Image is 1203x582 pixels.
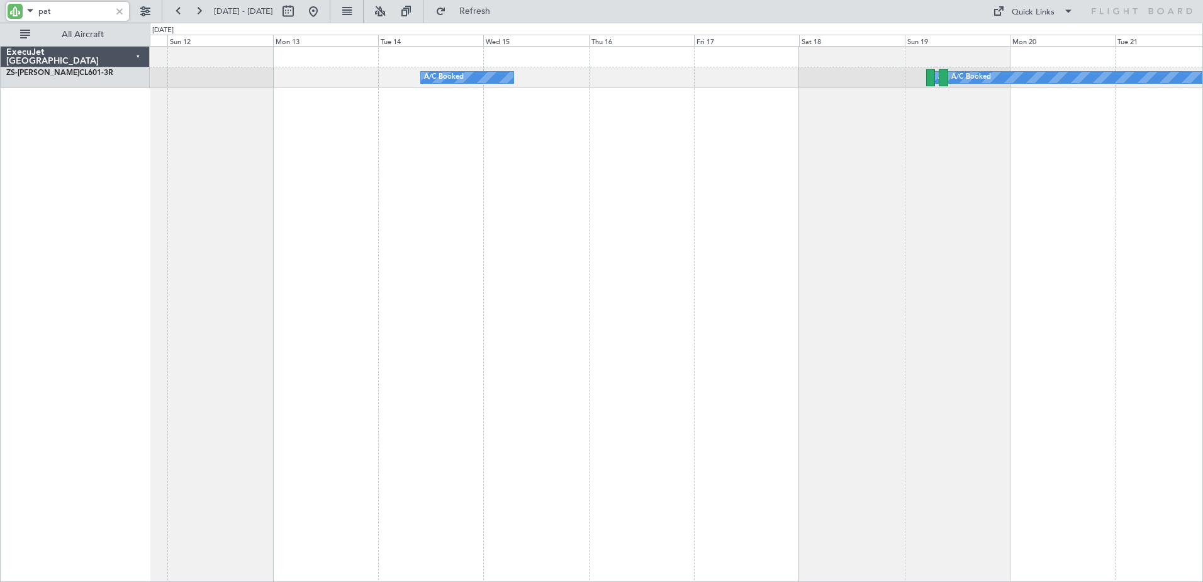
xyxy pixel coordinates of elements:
div: A/C Booked [951,68,991,87]
div: [DATE] [152,25,174,36]
span: All Aircraft [33,30,133,39]
button: Refresh [430,1,505,21]
div: Quick Links [1012,6,1055,19]
div: Sun 12 [167,35,272,46]
div: Thu 16 [589,35,694,46]
span: Refresh [449,7,501,16]
a: ZS-[PERSON_NAME]CL601-3R [6,69,113,77]
div: Wed 15 [483,35,588,46]
div: Mon 13 [273,35,378,46]
div: Sun 19 [905,35,1010,46]
div: A/C Booked [938,68,978,87]
div: Sat 18 [799,35,904,46]
div: Mon 20 [1010,35,1115,46]
button: All Aircraft [14,25,137,45]
div: Fri 17 [694,35,799,46]
span: [DATE] - [DATE] [214,6,273,17]
div: A/C Booked [424,68,464,87]
input: A/C (Reg. or Type) [38,2,111,21]
div: Tue 14 [378,35,483,46]
button: Quick Links [987,1,1080,21]
span: ZS-[PERSON_NAME] [6,69,79,77]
